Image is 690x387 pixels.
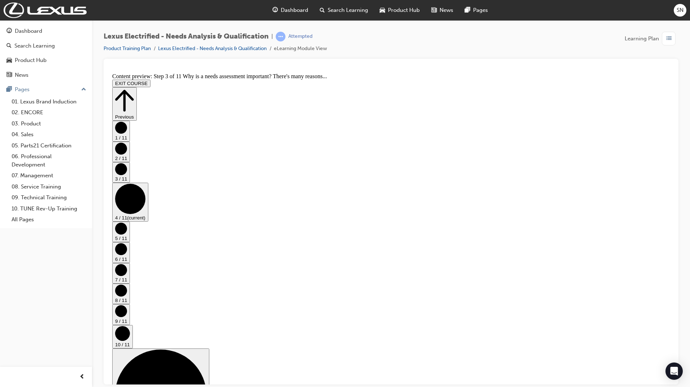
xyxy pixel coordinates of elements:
[6,86,12,93] span: pages-icon
[3,23,89,83] button: DashboardSearch LearningProduct HubNews
[3,255,23,278] button: 10 / 11
[465,6,470,15] span: pages-icon
[625,32,678,45] button: Learning Plan
[104,32,268,41] span: Lexus Electrified - Needs Analysis & Qualification
[320,6,325,15] span: search-icon
[6,65,18,70] span: 1 / 11
[15,71,29,79] div: News
[665,362,683,380] div: Open Intercom Messenger
[9,129,89,140] a: 04. Sales
[314,3,374,18] a: search-iconSearch Learning
[388,6,420,14] span: Product Hub
[276,32,285,41] span: learningRecordVerb_ATTEMPT-icon
[3,3,560,9] div: Content preview: Step 3 of 11 Why is a needs assessment important? There's many reasons...
[328,6,368,14] span: Search Learning
[9,214,89,225] a: All Pages
[677,6,684,14] span: SN
[9,151,89,170] a: 06. Professional Development
[9,192,89,203] a: 09. Technical Training
[79,373,85,382] span: prev-icon
[6,57,12,64] span: car-icon
[3,17,27,50] button: Previous
[3,68,89,82] a: News
[6,272,21,277] span: 10 / 11
[3,151,21,172] button: 5 / 11
[6,43,12,49] span: search-icon
[6,72,12,79] span: news-icon
[6,106,18,111] span: 3 / 11
[14,42,55,50] div: Search Learning
[3,193,21,213] button: 7 / 11
[473,6,488,14] span: Pages
[6,44,25,49] span: Previous
[625,35,659,43] span: Learning Plan
[3,71,21,92] button: 2 / 11
[666,34,672,43] span: list-icon
[9,181,89,192] a: 08. Service Training
[267,3,314,18] a: guage-iconDashboard
[3,234,21,254] button: 9 / 11
[281,6,308,14] span: Dashboard
[374,3,425,18] a: car-iconProduct Hub
[274,45,327,53] li: eLearning Module View
[3,172,21,192] button: 6 / 11
[9,170,89,181] a: 07. Management
[15,27,42,35] div: Dashboard
[104,45,151,52] a: Product Training Plan
[459,3,494,18] a: pages-iconPages
[6,207,18,212] span: 7 / 11
[440,6,453,14] span: News
[3,83,89,96] button: Pages
[15,56,47,64] div: Product Hub
[3,9,41,17] button: EXIT COURSE
[6,28,12,35] span: guage-icon
[431,6,437,15] span: news-icon
[81,85,86,94] span: up-icon
[674,4,686,17] button: SN
[6,85,18,91] span: 2 / 11
[271,32,273,41] span: |
[158,45,267,52] a: Lexus Electrified - Needs Analysis & Qualification
[380,6,385,15] span: car-icon
[288,33,313,40] div: Attempted
[9,140,89,151] a: 05. Parts21 Certification
[9,96,89,107] a: 01. Lexus Brand Induction
[15,85,30,94] div: Pages
[3,92,21,112] button: 3 / 11
[6,186,18,192] span: 6 / 11
[3,213,21,234] button: 8 / 11
[272,6,278,15] span: guage-icon
[18,145,36,150] span: (current)
[6,227,18,233] span: 8 / 11
[6,145,18,150] span: 4 / 11
[9,118,89,129] a: 03. Product
[6,165,18,171] span: 5 / 11
[3,54,89,67] a: Product Hub
[3,39,89,53] a: Search Learning
[9,203,89,214] a: 10. TUNE Rev-Up Training
[3,50,21,71] button: 1 / 11
[9,107,89,118] a: 02. ENCORE
[6,248,18,254] span: 9 / 11
[3,112,39,151] button: 4 / 11(current)
[4,3,87,18] img: Trak
[425,3,459,18] a: news-iconNews
[3,25,89,38] a: Dashboard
